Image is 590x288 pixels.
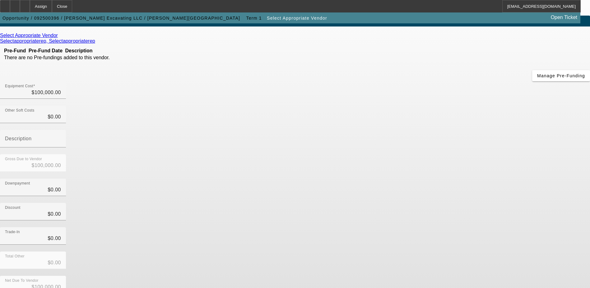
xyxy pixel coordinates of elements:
[4,48,26,54] th: Pre-Fund
[4,55,155,61] td: There are no Pre-fundings added to this vendor.
[65,48,155,54] th: Description
[537,73,585,78] span: Manage Pre-Funding
[5,230,20,234] mat-label: Trade-In
[5,279,39,283] mat-label: Net Due To Vendor
[5,84,33,88] mat-label: Equipment Cost
[27,48,64,54] th: Pre-Fund Date
[2,16,240,21] span: Opportunity / 092500396 / [PERSON_NAME] Excavating LLC / [PERSON_NAME][GEOGRAPHIC_DATA]
[548,12,580,23] a: Open Ticket
[5,206,21,210] mat-label: Discount
[265,12,329,24] button: Select Appropriate Vendor
[246,16,262,21] span: Term 1
[532,70,590,81] button: Manage Pre-Funding
[5,136,32,141] mat-label: Description
[244,12,264,24] button: Term 1
[5,157,42,161] mat-label: Gross Due to Vendor
[5,181,30,185] mat-label: Downpayment
[5,254,25,258] mat-label: Total Other
[5,108,35,113] mat-label: Other Soft Costs
[267,16,327,21] span: Select Appropriate Vendor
